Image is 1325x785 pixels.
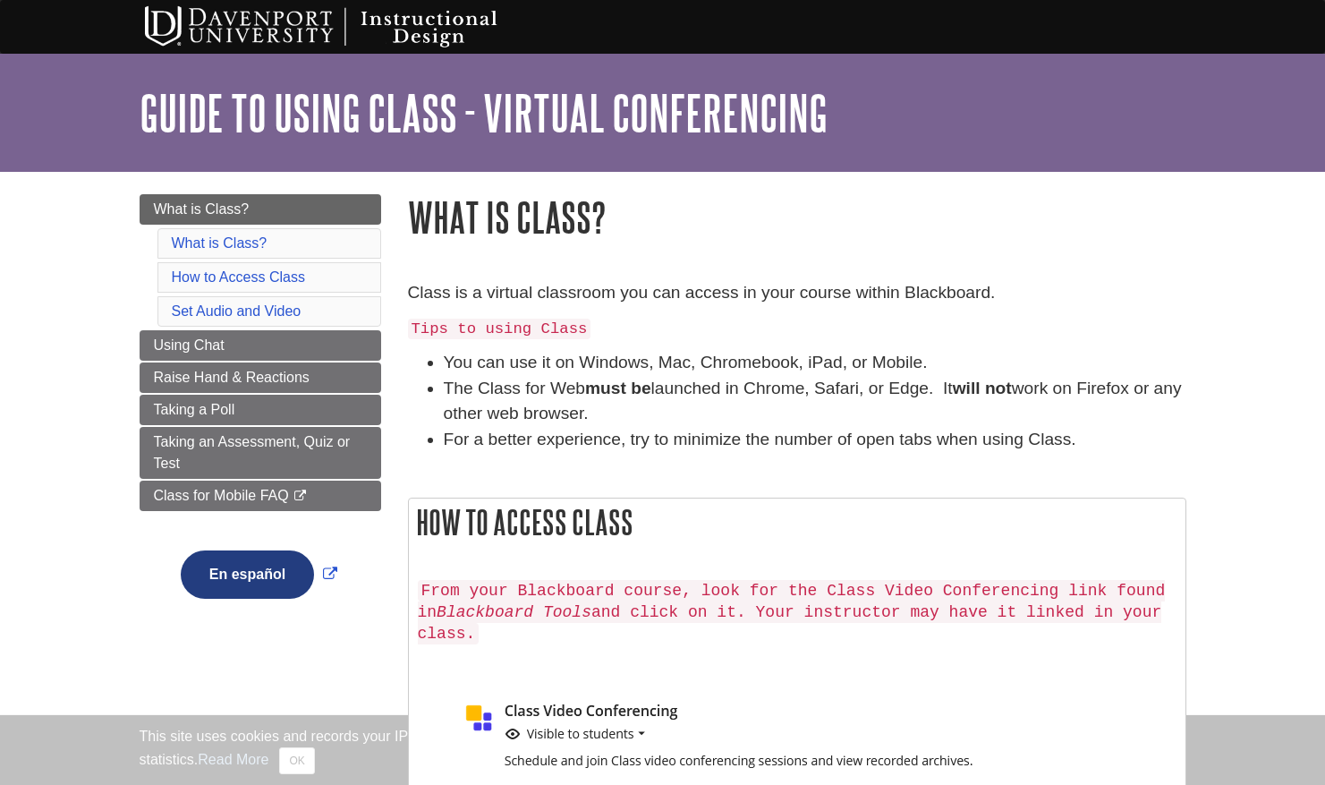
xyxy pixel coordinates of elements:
[953,379,1012,397] strong: will not
[154,402,235,417] span: Taking a Poll
[408,319,591,339] code: Tips to using Class
[140,427,381,479] a: Taking an Assessment, Quiz or Test
[444,350,1186,376] li: You can use it on Windows, Mac, Chromebook, iPad, or Mobile.
[181,550,314,599] button: En español
[585,379,651,397] strong: must be
[444,376,1186,428] li: The Class for Web launched in Chrome, Safari, or Edge. It work on Firefox or any other web browser.
[140,363,381,393] a: Raise Hand & Reactions
[140,330,381,361] a: Using Chat
[172,269,305,285] a: How to Access Class
[172,235,268,251] a: What is Class?
[176,567,342,582] a: Link opens in new window
[140,85,828,141] a: Guide to Using Class - Virtual Conferencing
[172,303,302,319] a: Set Audio and Video
[154,488,289,503] span: Class for Mobile FAQ
[408,280,1186,306] p: Class is a virtual classroom you can access in your course within Blackboard.
[154,337,225,353] span: Using Chat
[154,201,250,217] span: What is Class?
[408,194,1186,240] h1: What is Class?
[198,752,268,767] a: Read More
[154,370,310,385] span: Raise Hand & Reactions
[154,434,351,471] span: Taking an Assessment, Quiz or Test
[444,427,1186,453] li: For a better experience, try to minimize the number of open tabs when using Class.
[279,747,314,774] button: Close
[140,395,381,425] a: Taking a Poll
[140,194,381,225] a: What is Class?
[140,726,1186,774] div: This site uses cookies and records your IP address for usage statistics. Additionally, we use Goo...
[418,580,1166,644] code: From your Blackboard course, look for the Class Video Conferencing link found in and click on it....
[293,491,308,502] i: This link opens in a new window
[437,603,591,621] em: Blackboard Tools
[131,4,560,49] img: Davenport University Instructional Design
[409,499,1185,546] h2: How to Access Class
[140,194,381,629] div: Guide Page Menu
[140,481,381,511] a: Class for Mobile FAQ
